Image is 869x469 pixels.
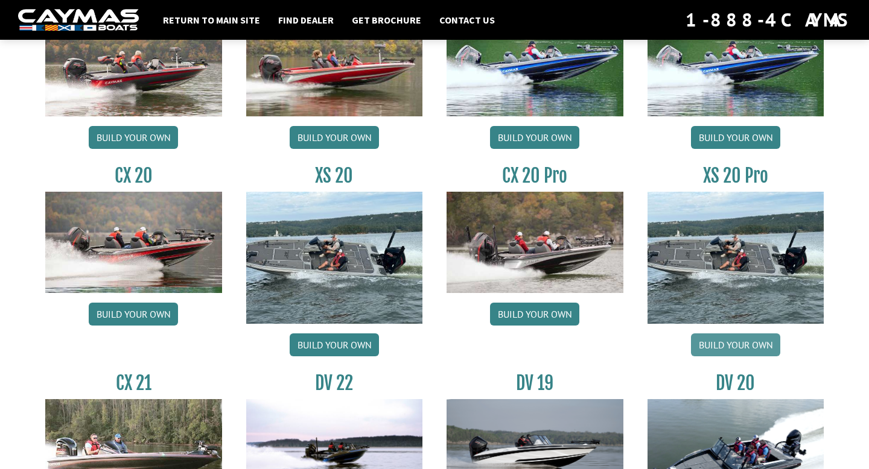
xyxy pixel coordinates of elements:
h3: DV 19 [447,372,623,394]
img: CX-20_thumbnail.jpg [45,192,222,293]
h3: CX 20 Pro [447,165,623,187]
a: Build your own [290,333,379,356]
a: Build your own [89,126,178,149]
img: CX-18S_thumbnail.jpg [45,14,222,116]
a: Get Brochure [346,12,427,28]
img: white-logo-c9c8dbefe5ff5ceceb0f0178aa75bf4bb51f6bca0971e226c86eb53dfe498488.png [18,9,139,31]
a: Build your own [89,303,178,326]
div: 1-888-4CAYMAS [686,7,851,33]
h3: XS 20 [246,165,423,187]
img: CX19_thumbnail.jpg [447,14,623,116]
a: Build your own [691,126,780,149]
img: XS_20_resized.jpg [648,192,824,324]
h3: DV 20 [648,372,824,394]
a: Build your own [691,333,780,356]
h3: XS 20 Pro [648,165,824,187]
a: Build your own [490,303,579,326]
img: CX-18SS_thumbnail.jpg [246,14,423,116]
h3: CX 20 [45,165,222,187]
h3: DV 22 [246,372,423,394]
img: XS_20_resized.jpg [246,192,423,324]
a: Build your own [290,126,379,149]
a: Contact Us [433,12,501,28]
h3: CX 21 [45,372,222,394]
a: Return to main site [157,12,266,28]
a: Find Dealer [272,12,340,28]
a: Build your own [490,126,579,149]
img: CX-20Pro_thumbnail.jpg [447,192,623,293]
img: CX19_thumbnail.jpg [648,14,824,116]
